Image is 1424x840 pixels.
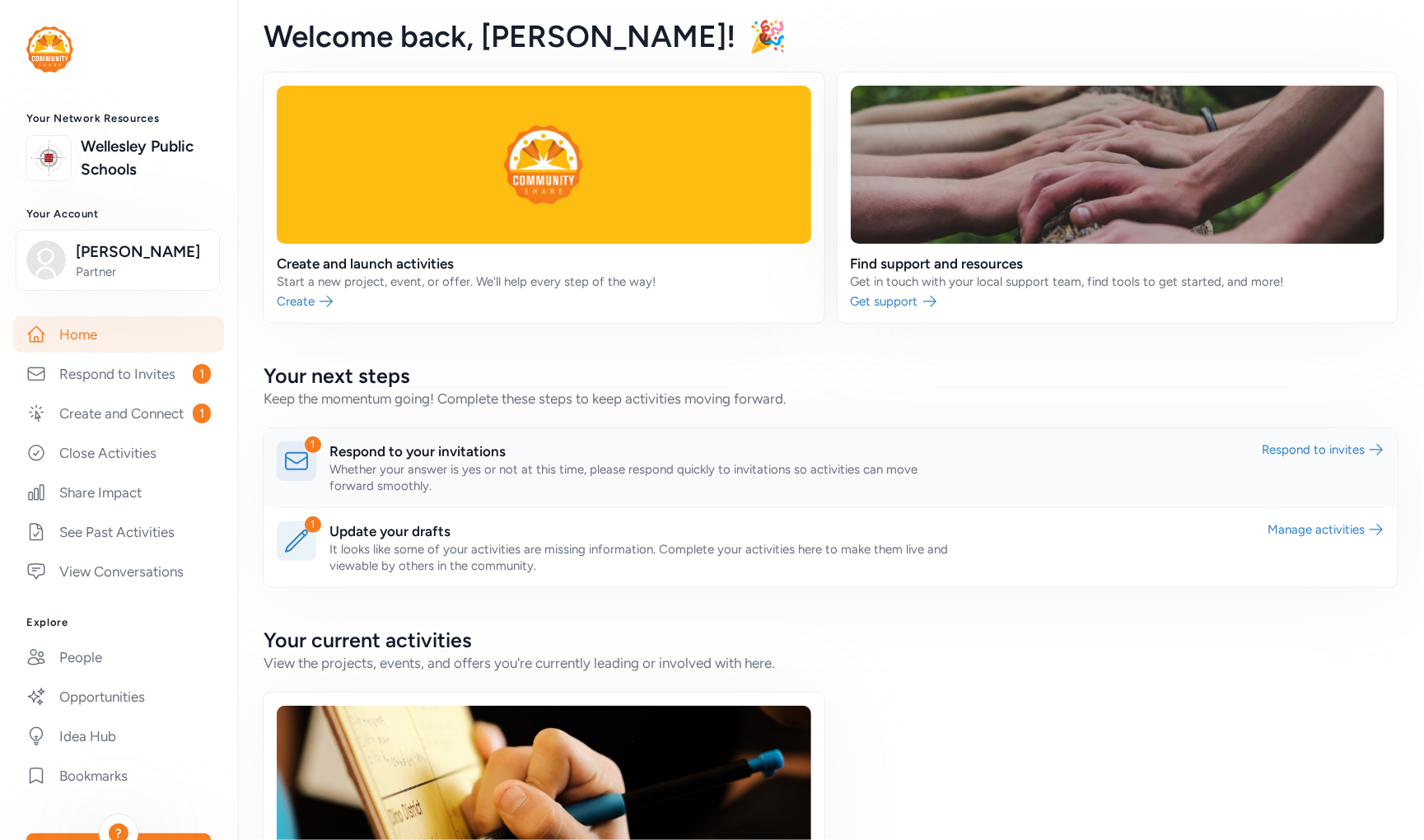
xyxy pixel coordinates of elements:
h3: Your Network Resources [26,112,211,125]
a: Close Activities [13,435,224,471]
div: 1 [305,436,321,453]
span: 1 [193,404,211,423]
a: Share Impact [13,474,224,511]
a: Home [13,316,224,352]
h3: Explore [26,616,211,629]
div: Keep the momentum going! Complete these steps to keep activities moving forward. [264,389,1398,408]
span: Partner [76,264,209,280]
span: 1 [193,364,211,384]
a: People [13,639,224,675]
a: Create and Connect1 [13,395,224,432]
a: Bookmarks [13,758,224,794]
span: [PERSON_NAME] [76,240,209,264]
div: 1 [305,516,321,533]
a: Opportunities [13,679,224,715]
a: See Past Activities [13,514,224,550]
h3: Your Account [26,208,211,221]
a: Respond to Invites1 [13,356,224,392]
img: logo [30,140,67,176]
a: Wellesley Public Schools [81,135,211,181]
h2: Your current activities [264,627,1398,653]
a: View Conversations [13,553,224,590]
span: Welcome back , [PERSON_NAME]! [264,18,735,54]
span: 🎉 [749,18,787,54]
h2: Your next steps [264,362,1398,389]
a: Idea Hub [13,718,224,754]
img: logo [26,26,73,72]
button: [PERSON_NAME]Partner [16,230,220,291]
div: View the projects, events, and offers you're currently leading or involved with here. [264,653,1398,673]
